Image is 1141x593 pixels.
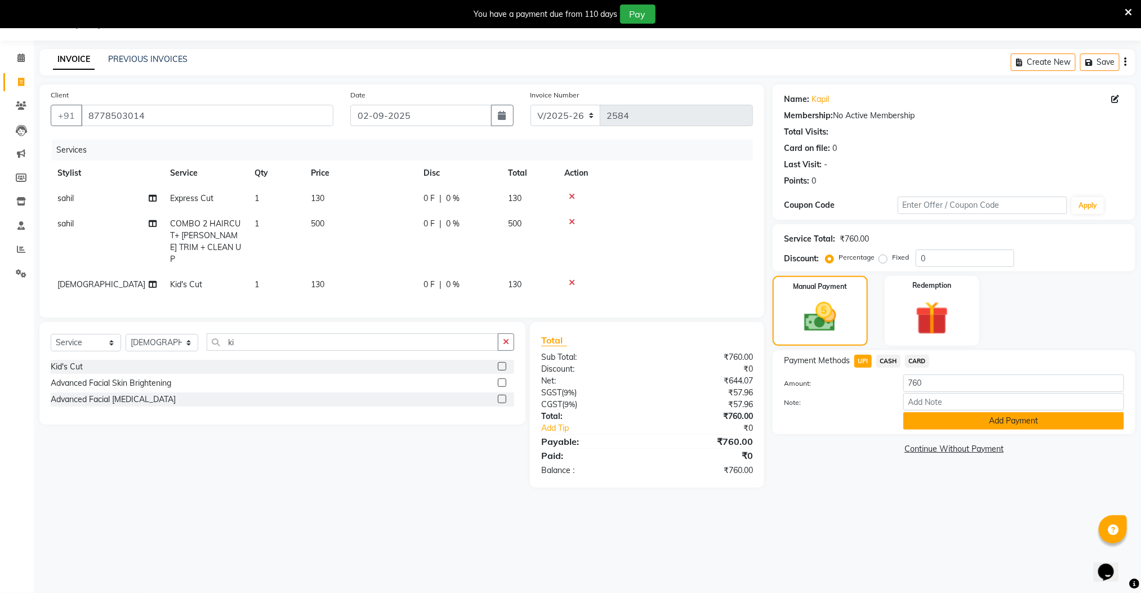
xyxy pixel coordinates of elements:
span: UPI [854,355,872,368]
div: - [824,159,827,171]
span: 500 [508,219,522,229]
a: PREVIOUS INVOICES [108,54,188,64]
span: | [439,218,442,230]
div: Discount: [784,253,819,265]
span: 0 F [424,279,435,291]
div: ( ) [533,399,647,411]
div: ( ) [533,387,647,399]
th: Action [558,160,753,186]
div: ₹57.96 [647,387,761,399]
div: ₹0 [647,363,761,375]
span: 9% [564,388,574,397]
div: Advanced Facial [MEDICAL_DATA] [51,394,176,405]
input: Amount [903,374,1124,392]
span: 0 % [446,218,460,230]
div: Kid's Cut [51,361,83,373]
label: Percentage [839,252,875,262]
div: ₹760.00 [840,233,869,245]
span: 0 % [446,279,460,291]
div: Total: [533,411,647,422]
th: Price [304,160,417,186]
span: 1 [255,219,259,229]
label: Note: [775,398,894,408]
div: Last Visit: [784,159,822,171]
span: 0 F [424,193,435,204]
th: Stylist [51,160,163,186]
button: Create New [1011,53,1076,71]
input: Add Note [903,393,1124,411]
th: Service [163,160,248,186]
div: Total Visits: [784,126,828,138]
span: | [439,193,442,204]
label: Client [51,90,69,100]
span: SGST [541,387,561,398]
label: Fixed [892,252,909,262]
a: Kapil [812,93,829,105]
div: Paid: [533,449,647,462]
button: Apply [1072,197,1104,214]
span: 130 [311,193,324,203]
div: ₹644.07 [647,375,761,387]
div: ₹760.00 [647,435,761,448]
div: ₹0 [647,449,761,462]
span: 0 % [446,193,460,204]
th: Qty [248,160,304,186]
div: Sub Total: [533,351,647,363]
span: 130 [508,279,522,289]
div: ₹760.00 [647,465,761,476]
span: CASH [876,355,901,368]
label: Amount: [775,378,894,389]
input: Enter Offer / Coupon Code [898,197,1068,214]
th: Disc [417,160,501,186]
span: 130 [508,193,522,203]
a: Continue Without Payment [775,443,1133,455]
div: Points: [784,175,809,187]
div: Service Total: [784,233,835,245]
div: ₹760.00 [647,351,761,363]
a: INVOICE [53,50,95,70]
span: 1 [255,279,259,289]
span: sahil [57,193,74,203]
span: | [439,279,442,291]
span: sahil [57,219,74,229]
span: 1 [255,193,259,203]
div: 0 [832,142,837,154]
span: CARD [905,355,929,368]
label: Manual Payment [794,282,848,292]
span: Payment Methods [784,355,850,367]
button: +91 [51,105,82,126]
span: Express Cut [170,193,213,203]
label: Redemption [912,280,951,291]
div: ₹57.96 [647,399,761,411]
img: _cash.svg [794,298,846,336]
div: Card on file: [784,142,830,154]
div: ₹760.00 [647,411,761,422]
div: Net: [533,375,647,387]
span: CGST [541,399,562,409]
div: No Active Membership [784,110,1124,122]
span: 9% [564,400,575,409]
img: _gift.svg [905,297,959,339]
span: [DEMOGRAPHIC_DATA] [57,279,145,289]
div: Balance : [533,465,647,476]
label: Date [350,90,366,100]
span: Total [541,335,567,346]
span: 500 [311,219,324,229]
div: ₹0 [666,422,761,434]
span: Kid's Cut [170,279,202,289]
div: Services [52,140,761,160]
button: Pay [620,5,656,24]
div: 0 [812,175,816,187]
label: Invoice Number [531,90,580,100]
span: COMBO 2 HAIRCUT+ [PERSON_NAME] TRIM + CLEAN UP [170,219,241,264]
input: Search or Scan [207,333,499,351]
button: Add Payment [903,412,1124,430]
div: Coupon Code [784,199,897,211]
div: You have a payment due from 110 days [474,8,618,20]
span: 130 [311,279,324,289]
th: Total [501,160,558,186]
div: Discount: [533,363,647,375]
div: Name: [784,93,809,105]
div: Membership: [784,110,833,122]
div: Advanced Facial Skin Brightening [51,377,171,389]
